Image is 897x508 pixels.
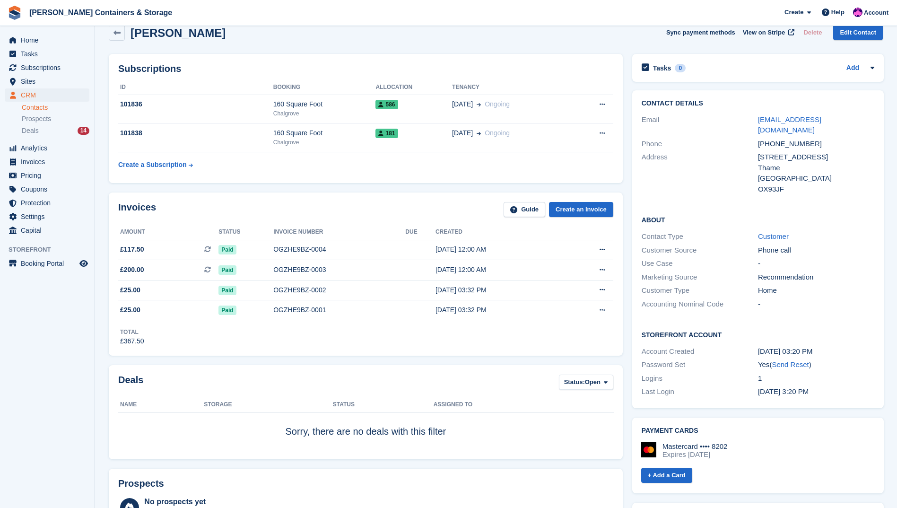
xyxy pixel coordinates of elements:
[273,285,405,295] div: OGZHE9BZ-0002
[375,129,398,138] span: 181
[118,63,613,74] h2: Subscriptions
[273,138,376,147] div: Chalgrove
[758,245,874,256] div: Phone call
[5,61,89,74] a: menu
[758,258,874,269] div: -
[642,258,758,269] div: Use Case
[120,285,140,295] span: £25.00
[21,196,78,210] span: Protection
[118,202,156,218] h2: Invoices
[273,109,376,118] div: Chalgrove
[564,377,585,387] span: Status:
[5,224,89,237] a: menu
[218,245,236,254] span: Paid
[5,183,89,196] a: menu
[273,128,376,138] div: 160 Square Foot
[405,225,435,240] th: Due
[118,225,218,240] th: Amount
[218,265,236,275] span: Paid
[120,328,144,336] div: Total
[5,196,89,210] a: menu
[5,210,89,223] a: menu
[118,99,273,109] div: 101836
[642,330,874,339] h2: Storefront Account
[585,377,601,387] span: Open
[22,114,51,123] span: Prospects
[434,397,613,412] th: Assigned to
[758,152,874,163] div: [STREET_ADDRESS]
[5,47,89,61] a: menu
[642,299,758,310] div: Accounting Nominal Code
[800,25,826,40] button: Delete
[26,5,176,20] a: [PERSON_NAME] Containers & Storage
[549,202,613,218] a: Create an Invoice
[435,245,564,254] div: [DATE] 12:00 AM
[22,114,89,124] a: Prospects
[218,225,273,240] th: Status
[273,99,376,109] div: 160 Square Foot
[784,8,803,17] span: Create
[864,8,888,18] span: Account
[758,272,874,283] div: Recommendation
[218,306,236,315] span: Paid
[118,375,143,392] h2: Deals
[641,468,692,483] a: + Add a Card
[21,34,78,47] span: Home
[642,373,758,384] div: Logins
[769,360,811,368] span: ( )
[273,245,405,254] div: OGZHE9BZ-0004
[758,173,874,184] div: [GEOGRAPHIC_DATA]
[846,63,859,74] a: Add
[375,100,398,109] span: 586
[21,224,78,237] span: Capital
[452,128,473,138] span: [DATE]
[758,387,809,395] time: 2025-08-21 14:20:02 UTC
[435,285,564,295] div: [DATE] 03:32 PM
[218,286,236,295] span: Paid
[758,373,874,384] div: 1
[675,64,686,72] div: 0
[642,139,758,149] div: Phone
[5,141,89,155] a: menu
[662,450,728,459] div: Expires [DATE]
[642,359,758,370] div: Password Set
[758,184,874,195] div: OX93JF
[833,25,883,40] a: Edit Contact
[21,169,78,182] span: Pricing
[8,6,22,20] img: stora-icon-8386f47178a22dfd0bd8f6a31ec36ba5ce8667c1dd55bd0f319d3a0aa187defe.svg
[758,115,821,134] a: [EMAIL_ADDRESS][DOMAIN_NAME]
[120,336,144,346] div: £367.50
[559,375,613,390] button: Status: Open
[739,25,796,40] a: View on Stripe
[21,183,78,196] span: Coupons
[22,126,39,135] span: Deals
[485,100,510,108] span: Ongoing
[743,28,785,37] span: View on Stripe
[653,64,671,72] h2: Tasks
[642,231,758,242] div: Contact Type
[758,359,874,370] div: Yes
[452,99,473,109] span: [DATE]
[9,245,94,254] span: Storefront
[120,245,144,254] span: £117.50
[642,100,874,107] h2: Contact Details
[5,257,89,270] a: menu
[21,47,78,61] span: Tasks
[831,8,845,17] span: Help
[21,155,78,168] span: Invoices
[452,80,572,95] th: Tenancy
[273,80,376,95] th: Booking
[758,139,874,149] div: [PHONE_NUMBER]
[642,386,758,397] div: Last Login
[204,397,332,412] th: Storage
[758,299,874,310] div: -
[642,114,758,136] div: Email
[21,61,78,74] span: Subscriptions
[485,129,510,137] span: Ongoing
[642,272,758,283] div: Marketing Source
[333,397,434,412] th: Status
[642,427,874,435] h2: Payment cards
[21,88,78,102] span: CRM
[853,8,862,17] img: Nathan Edwards
[21,141,78,155] span: Analytics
